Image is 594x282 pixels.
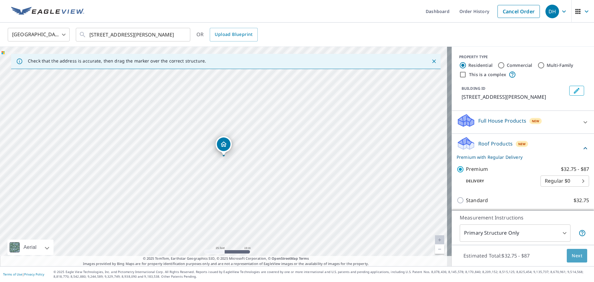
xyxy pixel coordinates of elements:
label: Residential [468,62,493,68]
p: Estimated Total: $32.75 - $87 [458,249,535,262]
span: New [532,119,540,124]
p: Standard [466,197,488,204]
a: Privacy Policy [24,272,44,276]
p: BUILDING ID [462,86,485,91]
div: Full House ProductsNew [457,113,589,131]
div: PROPERTY TYPE [459,54,587,60]
a: Cancel Order [497,5,540,18]
span: Your report will include only the primary structure on the property. For example, a detached gara... [579,229,586,237]
a: Current Level 20, Zoom In Disabled [435,235,444,245]
p: © 2025 Eagle View Technologies, Inc. and Pictometry International Corp. All Rights Reserved. Repo... [54,270,591,279]
p: Full House Products [478,117,526,124]
p: Premium with Regular Delivery [457,154,582,160]
div: DH [545,5,559,18]
img: EV Logo [11,7,84,16]
label: Multi-Family [547,62,574,68]
a: OpenStreetMap [272,256,298,261]
a: Current Level 20, Zoom Out [435,245,444,254]
div: Aerial [22,240,38,255]
a: Upload Blueprint [210,28,257,41]
label: Commercial [507,62,532,68]
p: [STREET_ADDRESS][PERSON_NAME] [462,93,567,101]
p: Measurement Instructions [460,214,586,221]
span: New [518,141,526,146]
span: © 2025 TomTom, Earthstar Geographics SIO, © 2025 Microsoft Corporation, © [143,256,309,261]
p: $32.75 - $87 [561,165,589,173]
div: OR [196,28,258,41]
div: Aerial [7,240,54,255]
p: Premium [466,165,488,173]
span: Upload Blueprint [215,31,252,38]
div: [GEOGRAPHIC_DATA] [8,26,70,43]
a: Terms [299,256,309,261]
label: This is a complex [469,72,506,78]
p: $32.75 [574,197,589,204]
a: Terms of Use [3,272,22,276]
div: Roof ProductsNewPremium with Regular Delivery [457,136,589,160]
p: Roof Products [478,140,513,147]
input: Search by address or latitude-longitude [89,26,178,43]
div: Dropped pin, building 1, Residential property, 11731 Chapel Glen Ln Farragut, TN 37934 [216,136,232,155]
p: | [3,272,44,276]
button: Close [430,57,438,65]
div: Primary Structure Only [460,224,570,242]
div: Regular $0 [540,172,589,190]
span: Next [572,252,582,260]
button: Edit building 1 [569,86,584,96]
p: Check that the address is accurate, then drag the marker over the correct structure. [28,58,206,64]
button: Next [567,249,587,263]
p: Delivery [457,178,540,184]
